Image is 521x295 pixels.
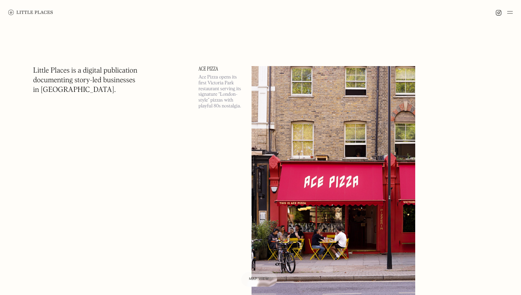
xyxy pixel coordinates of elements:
[249,277,269,281] span: Map view
[198,66,243,72] a: Ace Pizza
[33,66,137,95] h1: Little Places is a digital publication documenting story-led businesses in [GEOGRAPHIC_DATA].
[198,74,243,109] p: Ace Pizza opens its first Victoria Park restaurant serving its signature “London-style” pizzas wi...
[241,272,277,287] a: Map view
